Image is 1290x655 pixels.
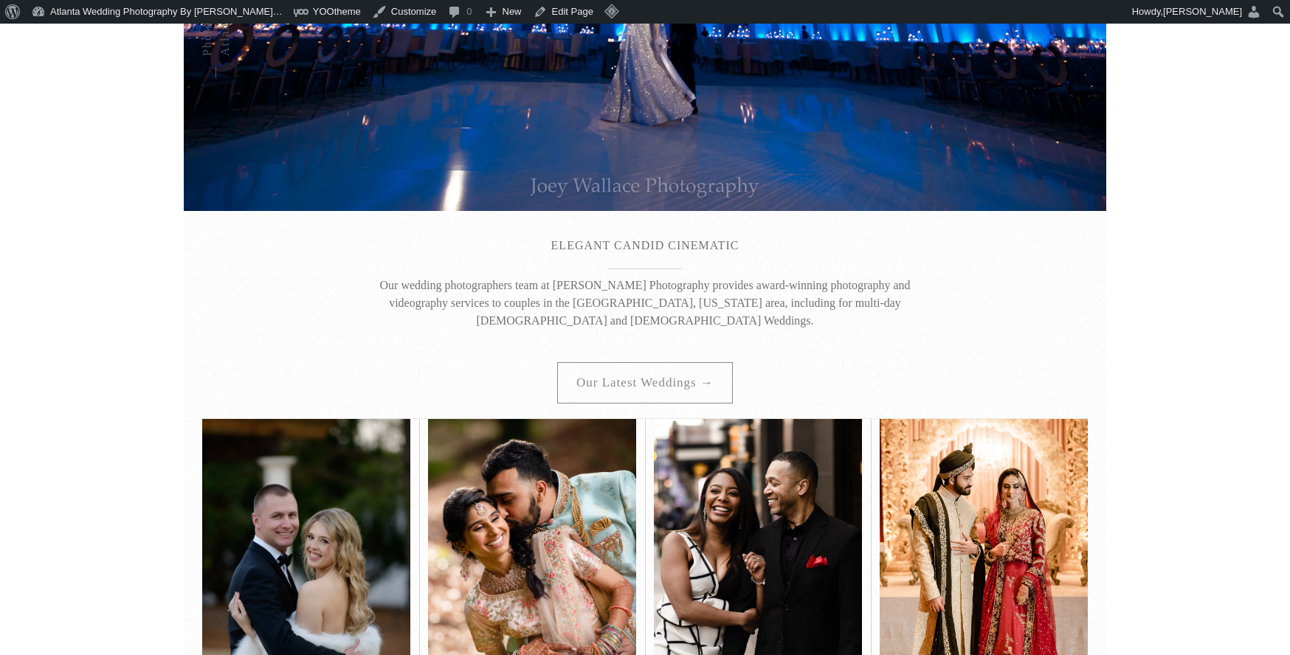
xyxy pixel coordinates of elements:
[551,239,739,252] span: ELEGANT CANDID CINEMATIC
[1163,6,1242,17] span: [PERSON_NAME]
[368,38,922,56] p: .
[557,362,733,403] a: Our latest weddings →
[368,277,922,330] p: Our wedding photographers team at [PERSON_NAME] Photography provides award-winning photography an...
